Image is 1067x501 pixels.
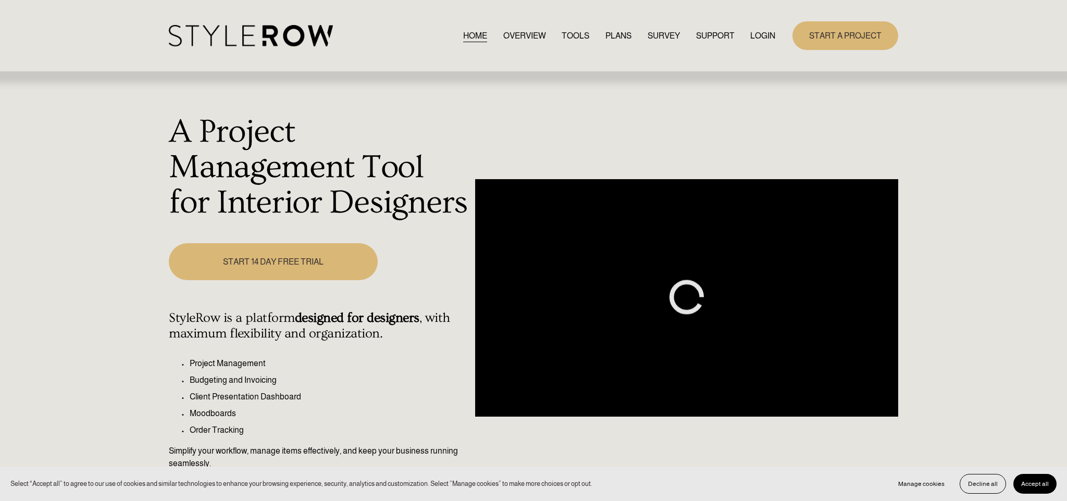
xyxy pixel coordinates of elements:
p: Simplify your workflow, manage items effectively, and keep your business running seamlessly. [169,445,469,470]
a: HOME [463,29,487,43]
p: Order Tracking [190,424,469,436]
span: SUPPORT [696,30,735,42]
a: folder dropdown [696,29,735,43]
p: Budgeting and Invoicing [190,374,469,386]
span: Decline all [968,480,998,487]
button: Decline all [960,474,1006,494]
p: Project Management [190,357,469,370]
span: Accept all [1021,480,1049,487]
h4: StyleRow is a platform , with maximum flexibility and organization. [169,310,469,342]
p: Moodboards [190,407,469,420]
h1: A Project Management Tool for Interior Designers [169,115,469,220]
a: LOGIN [750,29,775,43]
img: StyleRow [169,25,333,46]
button: Accept all [1013,474,1057,494]
a: START A PROJECT [792,21,898,50]
a: SURVEY [648,29,680,43]
a: START 14 DAY FREE TRIAL [169,243,377,280]
strong: designed for designers [295,310,419,325]
a: PLANS [605,29,631,43]
span: Manage cookies [898,480,945,487]
p: Select “Accept all” to agree to our use of cookies and similar technologies to enhance your brows... [10,479,592,489]
p: Client Presentation Dashboard [190,391,469,403]
a: TOOLS [562,29,589,43]
a: OVERVIEW [503,29,546,43]
button: Manage cookies [890,474,952,494]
